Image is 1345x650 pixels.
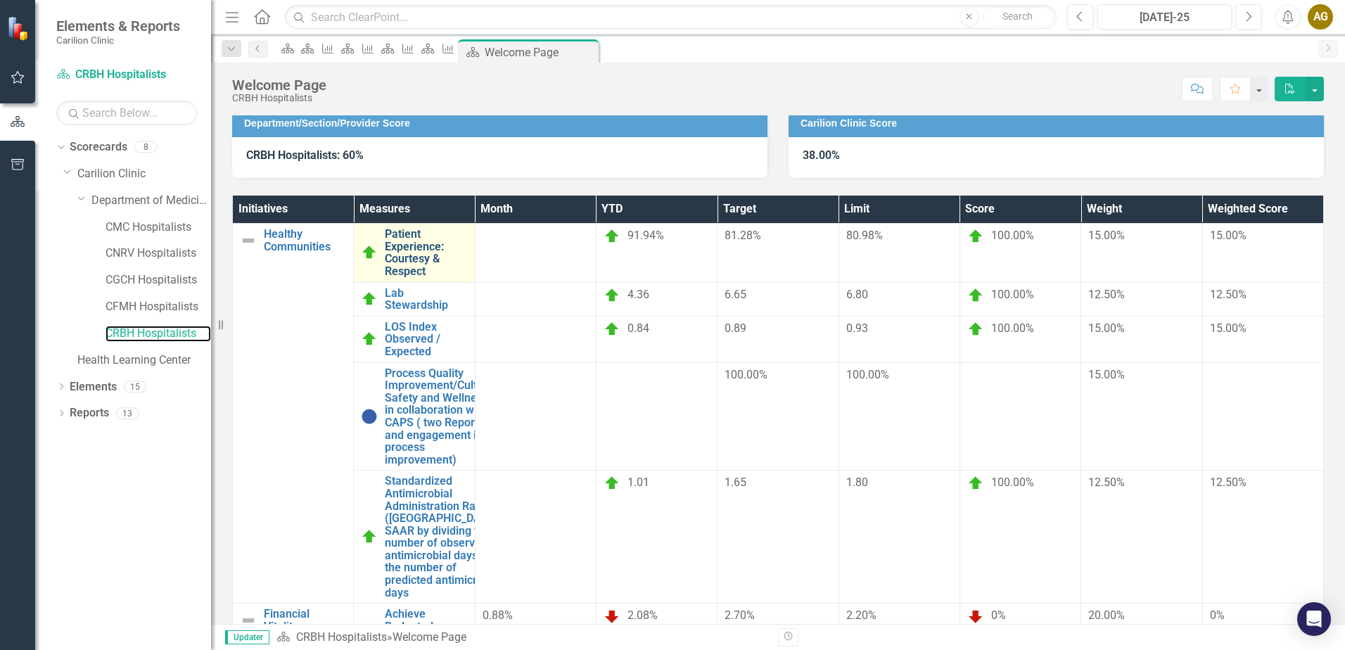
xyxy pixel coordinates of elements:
[627,288,649,301] span: 4.36
[1002,11,1033,22] span: Search
[991,476,1034,490] span: 100.00%
[604,321,620,338] img: On Target
[967,228,984,245] img: On Target
[725,229,761,242] span: 81.28%
[627,321,649,335] span: 0.84
[725,321,746,335] span: 0.89
[91,193,211,209] a: Department of Medicine
[285,5,1057,30] input: Search ClearPoint...
[1210,321,1247,335] span: 15.00%
[627,609,658,623] span: 2.08%
[233,224,354,604] td: Double-Click to Edit Right Click for Context Menu
[1210,476,1247,489] span: 12.50%
[627,229,664,242] span: 91.94%
[1088,321,1125,335] span: 15.00%
[385,367,497,466] a: Process Quality Improvement/Cultural Safety and Wellness in collaboration with CAPS ( two Reports...
[361,528,378,545] img: On Target
[361,244,378,261] img: On Target
[232,93,326,103] div: CRBH Hospitalists
[225,630,269,644] span: Updater
[354,471,475,604] td: Double-Click to Edit Right Click for Context Menu
[1088,476,1125,489] span: 12.50%
[604,475,620,492] img: On Target
[1097,4,1232,30] button: [DATE]-25
[385,321,467,358] a: LOS Index Observed / Expected
[354,316,475,362] td: Double-Click to Edit Right Click for Context Menu
[604,287,620,304] img: On Target
[1088,288,1125,301] span: 12.50%
[240,232,257,249] img: Not Defined
[604,608,620,625] img: Below Plan
[846,476,868,489] span: 1.80
[846,229,883,242] span: 80.98%
[124,381,146,393] div: 15
[725,288,746,301] span: 6.65
[1308,4,1333,30] button: AG
[246,148,364,162] strong: CRBH Hospitalists: 60%
[1210,229,1247,242] span: 15.00%
[604,228,620,245] img: On Target
[967,475,984,492] img: On Target
[846,368,889,381] span: 100.00%
[354,362,475,471] td: Double-Click to Edit Right Click for Context Menu
[56,18,180,34] span: Elements & Reports
[1297,602,1331,636] div: Open Intercom Messenger
[1102,9,1227,26] div: [DATE]-25
[385,228,467,277] a: Patient Experience: Courtesy & Respect
[967,287,984,304] img: On Target
[991,229,1034,242] span: 100.00%
[70,139,127,155] a: Scorecards
[725,608,755,622] span: 2.70%
[56,34,180,46] small: Carilion Clinic
[232,77,326,93] div: Welcome Page
[361,408,378,425] img: No Information
[846,288,868,301] span: 6.80
[725,476,746,489] span: 1.65
[983,7,1053,27] button: Search
[56,101,197,125] input: Search Below...
[1210,288,1247,301] span: 12.50%
[1088,608,1125,622] span: 20.00%
[106,299,211,315] a: CFMH Hospitalists
[361,291,378,307] img: On Target
[106,219,211,236] a: CMC Hospitalists
[991,288,1034,301] span: 100.00%
[725,368,767,381] span: 100.00%
[106,272,211,288] a: CGCH Hospitalists
[483,608,513,622] span: 0.88%
[991,321,1034,335] span: 100.00%
[801,118,1317,129] h3: Carilion Clinic Score
[846,608,877,622] span: 2.20%
[385,475,504,599] a: Standardized Antimicrobial Administration Ratio ([GEOGRAPHIC_DATA]): SAAR by dividing the number ...
[967,321,984,338] img: On Target
[485,44,595,61] div: Welcome Page
[276,630,767,646] div: »
[77,166,211,182] a: Carilion Clinic
[627,476,649,490] span: 1.01
[385,287,467,312] a: Lab Stewardship
[1088,368,1125,381] span: 15.00%
[116,407,139,419] div: 13
[7,16,32,41] img: ClearPoint Strategy
[106,246,211,262] a: CNRV Hospitalists
[361,331,378,348] img: On Target
[296,630,387,644] a: CRBH Hospitalists
[967,608,984,625] img: Below Plan
[264,228,346,253] a: Healthy Communities
[106,326,211,342] a: CRBH Hospitalists
[1210,608,1225,622] span: 0%
[393,630,466,644] div: Welcome Page
[70,379,117,395] a: Elements
[803,148,840,162] strong: 38.00%
[240,612,257,629] img: Not Defined
[991,609,1006,623] span: 0%
[846,321,868,335] span: 0.93
[77,352,211,369] a: Health Learning Center
[244,118,760,129] h3: Department/Section/Provider Score
[56,67,197,83] a: CRBH Hospitalists
[264,608,346,632] a: Financial Vitality
[354,282,475,316] td: Double-Click to Edit Right Click for Context Menu
[354,224,475,282] td: Double-Click to Edit Right Click for Context Menu
[70,405,109,421] a: Reports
